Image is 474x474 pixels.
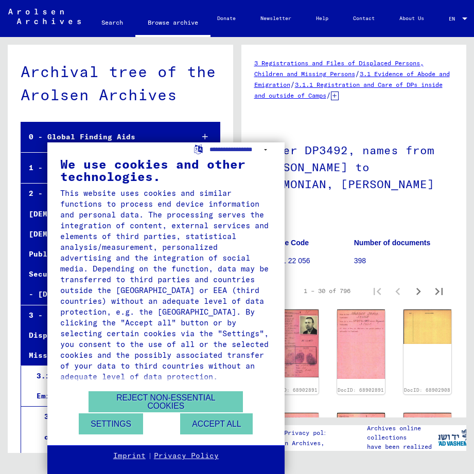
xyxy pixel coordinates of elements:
[79,413,143,434] button: Settings
[154,451,219,461] a: Privacy Policy
[89,391,243,412] button: Reject non-essential cookies
[60,158,272,183] div: We use cookies and other technologies.
[180,413,253,434] button: Accept all
[113,451,146,461] a: Imprint
[60,188,272,382] div: This website uses cookies and similar functions to process end device information and personal da...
